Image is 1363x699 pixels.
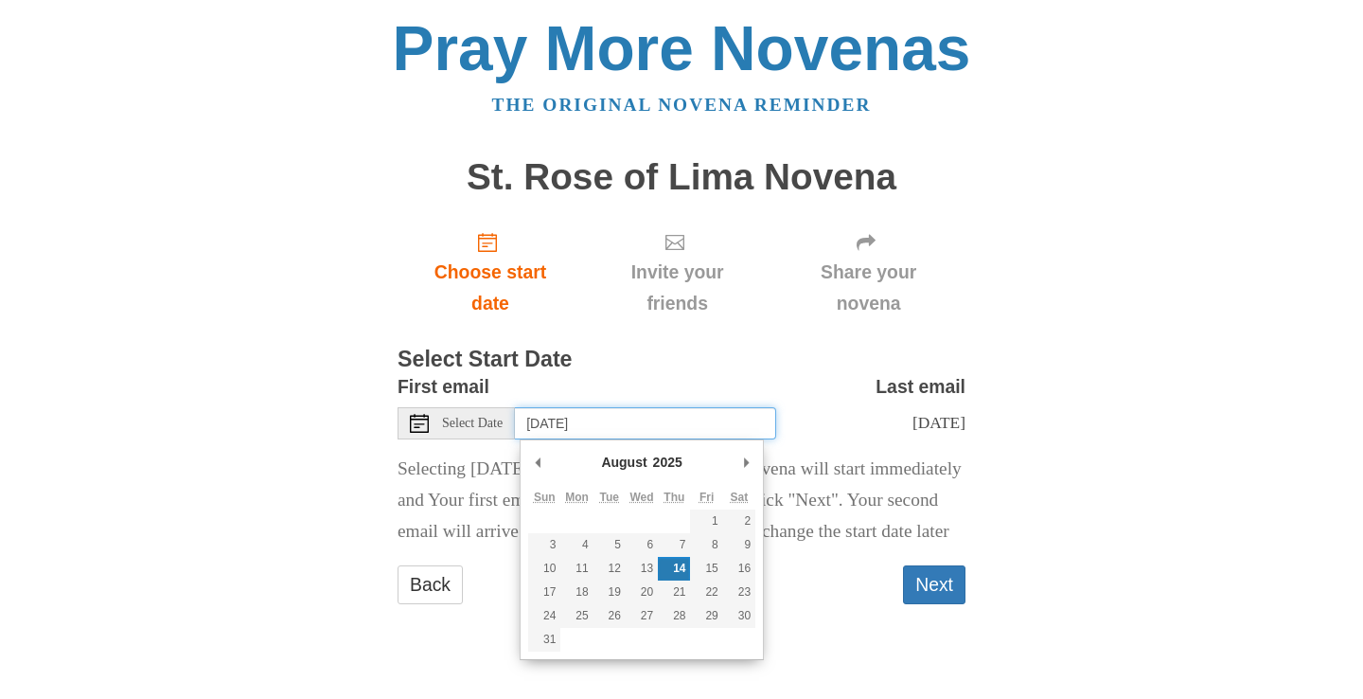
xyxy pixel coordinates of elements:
button: 27 [626,604,658,628]
a: Pray More Novenas [393,13,971,83]
input: Use the arrow keys to pick a date [515,407,776,439]
label: Last email [876,371,965,403]
button: 6 [626,533,658,557]
button: 28 [658,604,690,628]
span: Share your novena [790,257,947,319]
button: 12 [593,557,626,581]
button: 19 [593,581,626,604]
span: Invite your friends [602,257,752,319]
button: 29 [690,604,722,628]
button: 3 [528,533,560,557]
button: 17 [528,581,560,604]
a: The original novena reminder [492,95,872,115]
abbr: Tuesday [600,491,619,504]
button: 10 [528,557,560,581]
button: 13 [626,557,658,581]
button: 20 [626,581,658,604]
button: Next Month [736,448,755,476]
button: 23 [723,581,755,604]
abbr: Wednesday [630,491,654,504]
button: 4 [560,533,593,557]
div: Click "Next" to confirm your start date first. [771,216,965,329]
button: 18 [560,581,593,604]
a: Choose start date [398,216,583,329]
button: 15 [690,557,722,581]
span: Choose start date [416,257,564,319]
span: [DATE] [912,413,965,432]
h3: Select Start Date [398,348,965,372]
abbr: Saturday [731,491,749,504]
div: Click "Next" to confirm your start date first. [583,216,771,329]
button: 26 [593,604,626,628]
button: Next [903,565,965,604]
button: 16 [723,557,755,581]
abbr: Sunday [534,491,556,504]
label: First email [398,371,489,403]
span: Select Date [442,417,503,430]
button: 24 [528,604,560,628]
abbr: Friday [699,491,714,504]
a: Back [398,565,463,604]
button: 5 [593,533,626,557]
button: 30 [723,604,755,628]
button: 14 [658,557,690,581]
button: 1 [690,510,722,533]
abbr: Thursday [664,491,684,504]
button: 11 [560,557,593,581]
button: 9 [723,533,755,557]
abbr: Monday [565,491,589,504]
button: 22 [690,581,722,604]
button: 7 [658,533,690,557]
button: 31 [528,628,560,652]
div: 2025 [650,448,685,476]
button: 21 [658,581,690,604]
button: Previous Month [528,448,547,476]
button: 8 [690,533,722,557]
h1: St. Rose of Lima Novena [398,157,965,198]
button: 25 [560,604,593,628]
p: Selecting [DATE] as the start date means Your novena will start immediately and Your first email ... [398,454,965,547]
div: August [598,448,649,476]
button: 2 [723,510,755,533]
